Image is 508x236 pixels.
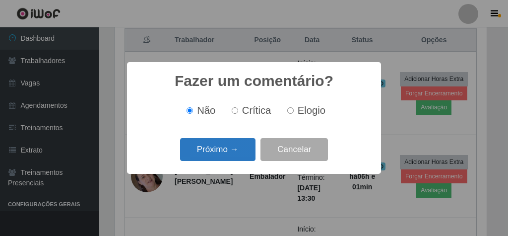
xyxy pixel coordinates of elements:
input: Não [187,107,193,114]
span: Não [197,105,215,116]
h2: Fazer um comentário? [175,72,333,90]
input: Elogio [287,107,294,114]
span: Elogio [298,105,325,116]
button: Cancelar [260,138,328,161]
button: Próximo → [180,138,255,161]
span: Crítica [242,105,271,116]
input: Crítica [232,107,238,114]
